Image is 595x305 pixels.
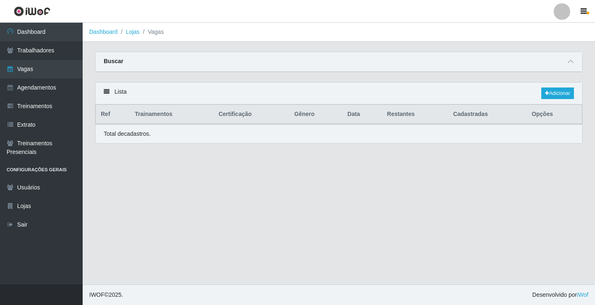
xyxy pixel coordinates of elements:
[343,105,382,124] th: Data
[289,105,343,124] th: Gênero
[527,105,582,124] th: Opções
[14,6,50,17] img: CoreUI Logo
[130,105,214,124] th: Trainamentos
[95,83,582,104] div: Lista
[382,105,448,124] th: Restantes
[541,87,574,99] a: Adicionar
[83,23,595,42] nav: breadcrumb
[89,291,123,299] span: © 2025 .
[96,105,130,124] th: Ref
[104,130,151,138] p: Total de cadastros.
[89,291,105,298] span: IWOF
[532,291,588,299] span: Desenvolvido por
[104,58,123,64] strong: Buscar
[89,28,118,35] a: Dashboard
[577,291,588,298] a: iWof
[140,28,164,36] li: Vagas
[126,28,139,35] a: Lojas
[214,105,289,124] th: Certificação
[448,105,527,124] th: Cadastradas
